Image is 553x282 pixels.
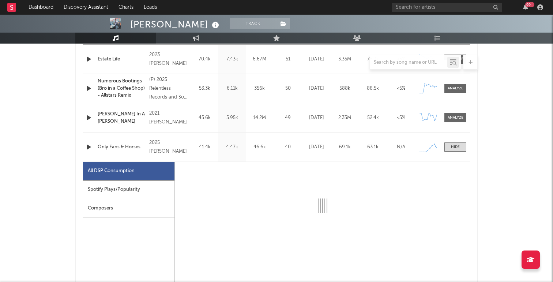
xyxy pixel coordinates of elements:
[83,162,174,181] div: All DSP Consumption
[220,144,244,151] div: 4.47k
[220,85,244,92] div: 6.11k
[248,114,271,122] div: 14.2M
[361,114,385,122] div: 52.4k
[361,85,385,92] div: 88.5k
[304,144,329,151] div: [DATE]
[88,167,135,175] div: All DSP Consumption
[248,144,271,151] div: 46.6k
[275,144,301,151] div: 40
[361,144,385,151] div: 63.1k
[193,85,217,92] div: 53.3k
[304,114,329,122] div: [DATE]
[193,114,217,122] div: 45.6k
[230,18,276,29] button: Track
[83,181,174,199] div: Spotify Plays/Popularity
[83,199,174,218] div: Composers
[275,114,301,122] div: 49
[389,85,413,92] div: <5%
[332,85,357,92] div: 588k
[98,78,146,99] a: Numerous Bootings (Bro in a Coffee Shop) - Allstars Remix
[98,144,146,151] a: Only Fans & Horses
[332,144,357,151] div: 69.1k
[220,114,244,122] div: 5.95k
[525,2,534,7] div: 99 +
[149,138,189,156] div: 2025 [PERSON_NAME]
[392,3,502,12] input: Search for artists
[304,85,329,92] div: [DATE]
[149,51,189,68] div: 2023 [PERSON_NAME]
[149,109,189,127] div: 2021 [PERSON_NAME]
[248,85,271,92] div: 356k
[332,114,357,122] div: 2.35M
[98,111,146,125] a: [PERSON_NAME] In A [PERSON_NAME]
[389,114,413,122] div: <5%
[523,4,528,10] button: 99+
[370,60,447,66] input: Search by song name or URL
[193,144,217,151] div: 41.4k
[149,75,189,102] div: (P) 2025 Relentless Records and Sony Music Entertainment UK Limited under exclusive license from ...
[389,144,413,151] div: N/A
[275,85,301,92] div: 50
[130,18,221,30] div: [PERSON_NAME]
